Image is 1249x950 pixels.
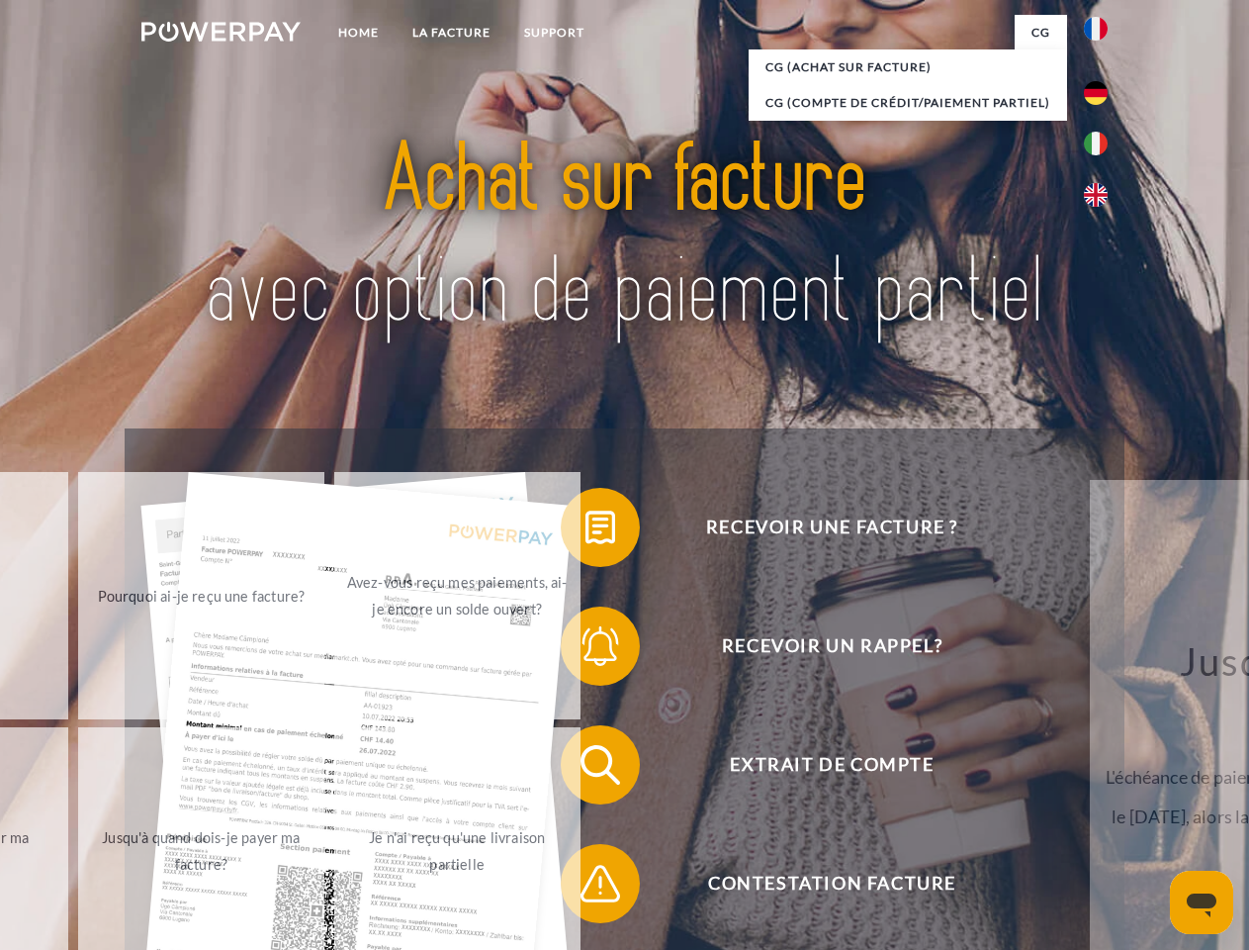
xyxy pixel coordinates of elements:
div: Jusqu'à quand dois-je payer ma facture? [90,824,312,878]
img: it [1084,132,1108,155]
div: Pourquoi ai-je reçu une facture? [90,582,312,609]
span: Extrait de compte [589,725,1074,805]
a: Home [321,15,396,50]
a: Support [507,15,601,50]
span: Contestation Facture [589,844,1074,923]
button: Contestation Facture [561,844,1075,923]
a: LA FACTURE [396,15,507,50]
button: Extrait de compte [561,725,1075,805]
a: CG (Compte de crédit/paiement partiel) [749,85,1067,121]
img: fr [1084,17,1108,41]
iframe: Bouton de lancement de la fenêtre de messagerie [1170,871,1233,934]
img: de [1084,81,1108,105]
a: CG (achat sur facture) [749,49,1067,85]
div: Je n'ai reçu qu'une livraison partielle [346,824,569,878]
a: CG [1015,15,1067,50]
img: title-powerpay_fr.svg [189,95,1060,379]
img: en [1084,183,1108,207]
div: Avez-vous reçu mes paiements, ai-je encore un solde ouvert? [346,569,569,622]
a: Avez-vous reçu mes paiements, ai-je encore un solde ouvert? [334,472,580,719]
img: logo-powerpay-white.svg [141,22,301,42]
